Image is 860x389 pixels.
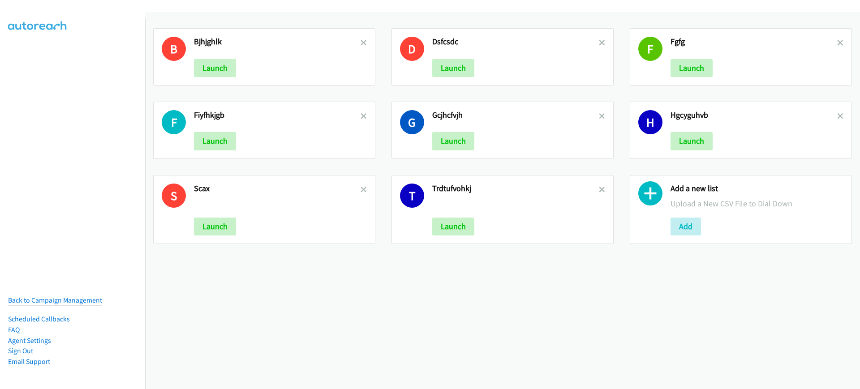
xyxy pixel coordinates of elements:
h2: Bjhjghlk [194,37,361,47]
a: Scheduled Callbacks [8,315,70,323]
button: Launch [671,132,713,150]
a: FAQ [8,325,20,334]
a: Email Support [8,357,50,366]
p: Upload a New CSV File to Dial Down [671,197,843,209]
h2: Gcjhcfvjh [432,110,599,120]
a: Agent Settings [8,336,51,345]
button: Launch [671,59,713,77]
h2: Hgcyguhvb [671,110,837,120]
h1: H [638,110,662,134]
h2: Scax [194,184,361,194]
h2: Add a new list [671,184,843,194]
a: Sign Out [8,346,33,355]
h2: Fgfg [671,37,837,47]
button: Launch [194,218,236,235]
button: Launch [432,218,474,235]
h1: B [162,37,186,61]
h1: D [400,37,424,61]
button: Launch [432,132,474,150]
button: Add [671,218,701,235]
h1: S [162,184,186,208]
h2: Fiyfhkjgb [194,110,361,120]
button: Launch [432,59,474,77]
h1: F [162,110,186,134]
h1: T [400,184,424,208]
h1: F [638,37,662,61]
h2: Trdtufvohkj [432,184,599,194]
h2: Dsfcsdc [432,37,599,47]
h1: G [400,110,424,134]
a: Back to Campaign Management [8,296,102,304]
button: Launch [194,59,236,77]
button: Launch [194,132,236,150]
